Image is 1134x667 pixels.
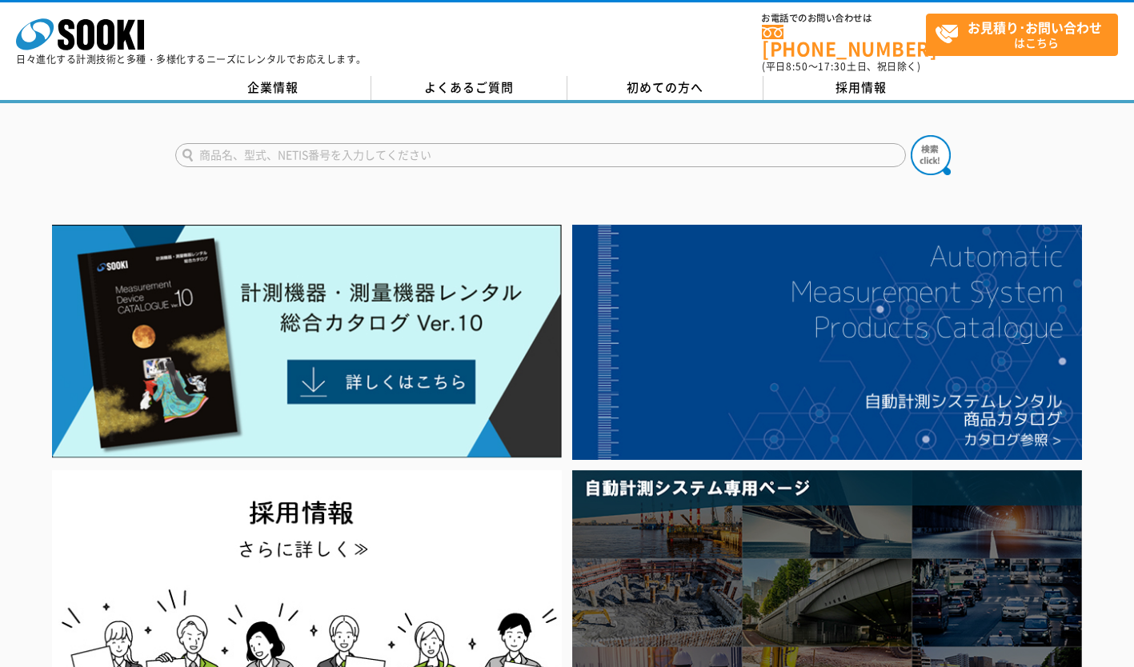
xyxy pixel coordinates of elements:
a: [PHONE_NUMBER] [762,25,926,58]
a: よくあるご質問 [371,76,567,100]
span: お電話でのお問い合わせは [762,14,926,23]
a: 企業情報 [175,76,371,100]
span: はこちら [935,14,1117,54]
span: 8:50 [786,59,808,74]
span: (平日 ～ 土日、祝日除く) [762,59,920,74]
img: Catalog Ver10 [52,225,562,458]
p: 日々進化する計測技術と多種・多様化するニーズにレンタルでお応えします。 [16,54,367,64]
a: 採用情報 [763,76,960,100]
img: btn_search.png [911,135,951,175]
span: 初めての方へ [627,78,703,96]
a: 初めての方へ [567,76,763,100]
a: お見積り･お問い合わせはこちら [926,14,1118,56]
img: 自動計測システムカタログ [572,225,1082,460]
span: 17:30 [818,59,847,74]
strong: お見積り･お問い合わせ [968,18,1102,37]
input: 商品名、型式、NETIS番号を入力してください [175,143,906,167]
